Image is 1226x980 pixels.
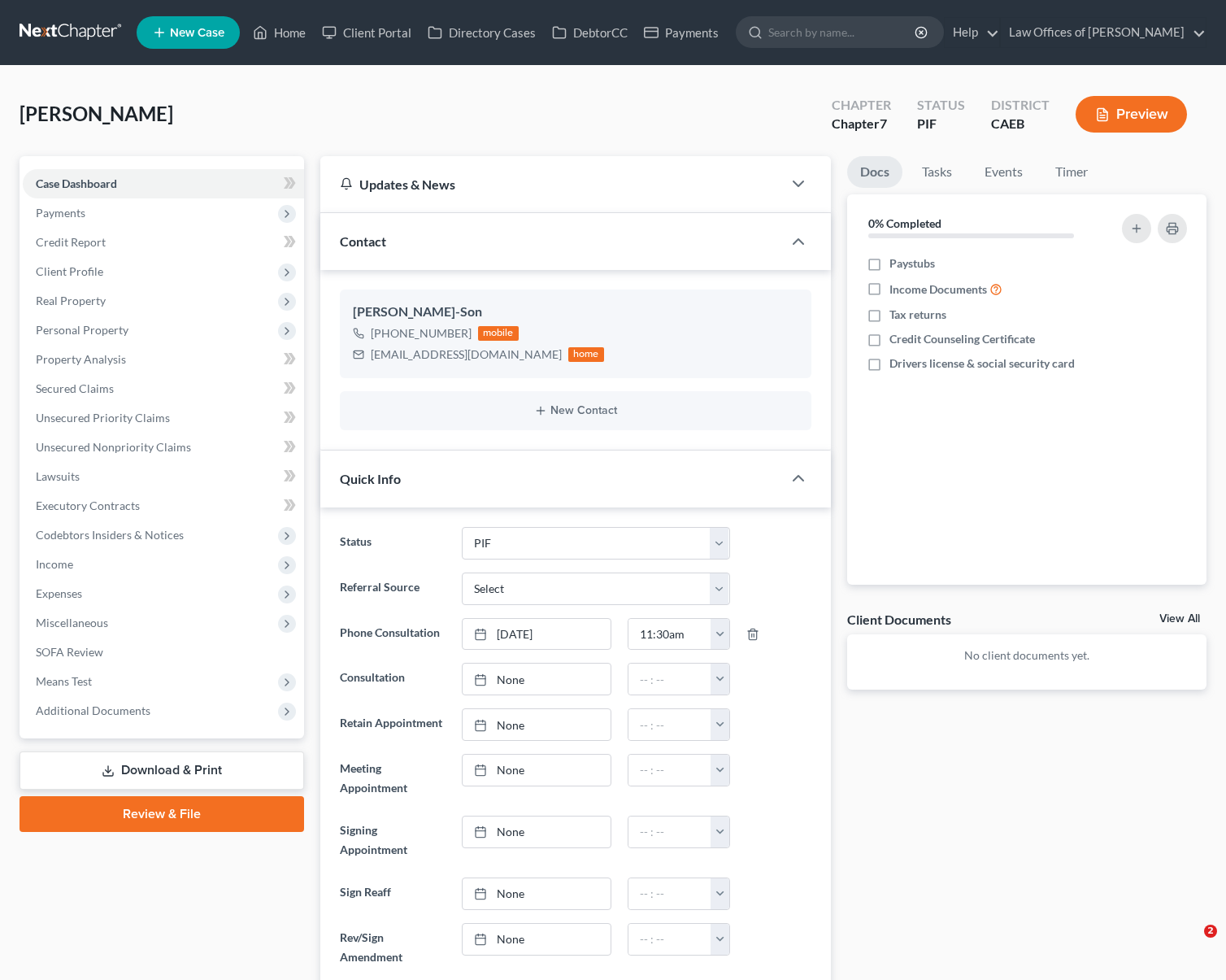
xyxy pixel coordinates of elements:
[880,115,887,131] span: 7
[20,751,304,790] a: Download & Print
[245,18,314,47] a: Home
[860,647,1194,664] p: No client documents yet.
[332,663,454,695] label: Consultation
[463,664,611,695] a: None
[36,586,82,600] span: Expenses
[36,352,126,366] span: Property Analysis
[23,345,304,374] a: Property Analysis
[371,325,472,342] div: [PHONE_NUMBER]
[889,281,987,298] span: Income Documents
[991,96,1050,115] div: District
[478,326,519,341] div: mobile
[36,703,150,717] span: Additional Documents
[1204,925,1217,938] span: 2
[463,817,611,847] a: None
[889,307,946,323] span: Tax returns
[332,708,454,741] label: Retain Appointment
[420,18,544,47] a: Directory Cases
[332,527,454,560] label: Status
[332,573,454,605] label: Referral Source
[340,233,386,249] span: Contact
[36,381,114,395] span: Secured Claims
[23,403,304,433] a: Unsecured Priority Claims
[36,645,103,659] span: SOFA Review
[628,878,711,909] input: -- : --
[36,264,103,278] span: Client Profile
[36,440,191,454] span: Unsecured Nonpriority Claims
[36,469,80,483] span: Lawsuits
[36,235,106,249] span: Credit Report
[36,176,117,190] span: Case Dashboard
[20,102,173,125] span: [PERSON_NAME]
[332,923,454,972] label: Rev/Sign Amendment
[463,619,611,650] a: [DATE]
[847,156,902,188] a: Docs
[36,411,170,425] span: Unsecured Priority Claims
[628,619,711,650] input: -- : --
[353,303,798,322] div: [PERSON_NAME]-Son
[917,96,965,115] div: Status
[847,611,951,628] div: Client Documents
[36,674,92,688] span: Means Test
[36,323,128,337] span: Personal Property
[917,115,965,133] div: PIF
[991,115,1050,133] div: CAEB
[628,817,711,847] input: -- : --
[463,924,611,955] a: None
[636,18,727,47] a: Payments
[909,156,965,188] a: Tasks
[463,709,611,740] a: None
[889,255,935,272] span: Paystubs
[1001,18,1206,47] a: Law Offices of [PERSON_NAME]
[1042,156,1101,188] a: Timer
[371,346,562,363] div: [EMAIL_ADDRESS][DOMAIN_NAME]
[353,404,798,417] button: New Contact
[36,499,140,512] span: Executory Contracts
[868,216,941,230] strong: 0% Completed
[628,755,711,786] input: -- : --
[23,491,304,520] a: Executory Contracts
[23,638,304,667] a: SOFA Review
[889,331,1035,347] span: Credit Counseling Certificate
[463,878,611,909] a: None
[1159,613,1200,625] a: View All
[36,557,73,571] span: Income
[23,228,304,257] a: Credit Report
[314,18,420,47] a: Client Portal
[463,755,611,786] a: None
[170,27,224,39] span: New Case
[23,462,304,491] a: Lawsuits
[332,618,454,651] label: Phone Consultation
[628,924,711,955] input: -- : --
[36,206,85,220] span: Payments
[889,355,1075,372] span: Drivers license & social security card
[340,176,763,193] div: Updates & News
[23,433,304,462] a: Unsecured Nonpriority Claims
[832,96,891,115] div: Chapter
[1171,925,1210,964] iframe: Intercom live chat
[332,816,454,865] label: Signing Appointment
[340,471,401,486] span: Quick Info
[36,294,106,307] span: Real Property
[332,878,454,910] label: Sign Reaff
[628,664,711,695] input: -- : --
[36,616,108,629] span: Miscellaneous
[1076,96,1187,133] button: Preview
[832,115,891,133] div: Chapter
[20,796,304,832] a: Review & File
[768,17,917,47] input: Search by name...
[972,156,1036,188] a: Events
[23,169,304,198] a: Case Dashboard
[332,754,454,803] label: Meeting Appointment
[945,18,999,47] a: Help
[544,18,636,47] a: DebtorCC
[36,528,184,542] span: Codebtors Insiders & Notices
[568,347,604,362] div: home
[628,709,711,740] input: -- : --
[23,374,304,403] a: Secured Claims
